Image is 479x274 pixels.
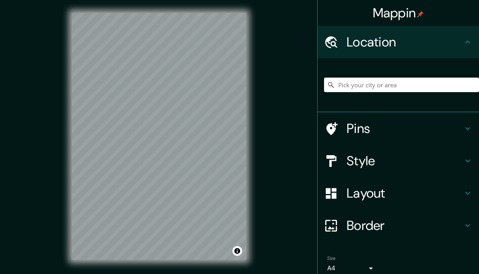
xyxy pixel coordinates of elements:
[318,145,479,177] div: Style
[347,153,463,169] h4: Style
[347,185,463,201] h4: Layout
[347,217,463,234] h4: Border
[417,11,424,17] img: pin-icon.png
[318,177,479,209] div: Layout
[318,26,479,58] div: Location
[318,112,479,145] div: Pins
[318,209,479,242] div: Border
[324,78,479,92] input: Pick your city or area
[347,34,463,50] h4: Location
[347,120,463,137] h4: Pins
[232,246,242,256] button: Toggle attribution
[327,255,336,262] label: Size
[72,13,246,260] canvas: Map
[373,5,424,21] h4: Mappin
